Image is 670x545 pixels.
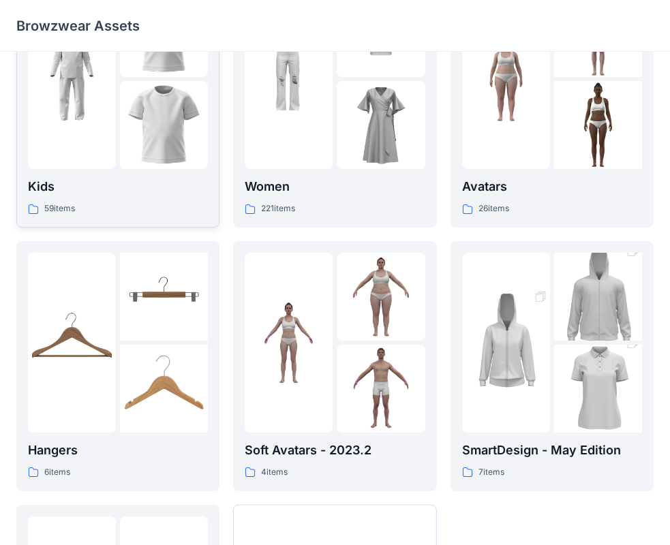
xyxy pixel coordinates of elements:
p: Avatars [462,177,642,196]
img: folder 1 [462,35,550,123]
img: folder 1 [245,35,333,123]
p: Kids [28,177,208,196]
img: folder 1 [28,35,116,123]
p: Women [245,177,425,196]
img: folder 3 [120,81,208,169]
a: folder 1folder 2folder 3Soft Avatars - 2023.24items [233,241,436,491]
p: SmartDesign - May Edition [462,441,642,460]
p: 59 items [44,202,75,216]
p: Browzwear Assets [16,16,140,35]
img: folder 2 [554,231,642,363]
p: 4 items [261,465,288,480]
img: folder 2 [120,253,208,341]
p: 7 items [478,465,504,480]
img: folder 3 [554,81,642,169]
a: folder 1folder 2folder 3Hangers6items [16,241,219,491]
img: folder 1 [245,298,333,386]
img: folder 1 [28,298,116,386]
a: folder 1folder 2folder 3SmartDesign - May Edition7items [451,241,654,491]
p: 26 items [478,202,509,216]
img: folder 3 [120,345,208,433]
p: Soft Avatars - 2023.2 [245,441,425,460]
img: folder 3 [337,81,425,169]
p: 221 items [261,202,295,216]
img: folder 2 [337,253,425,341]
p: 6 items [44,465,70,480]
img: folder 3 [554,323,642,455]
p: Hangers [28,441,208,460]
img: folder 1 [462,277,550,409]
img: folder 3 [337,345,425,433]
